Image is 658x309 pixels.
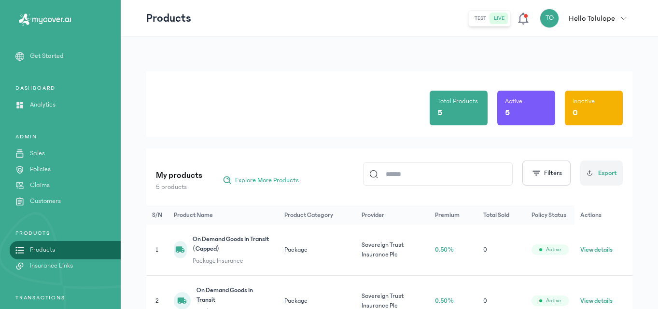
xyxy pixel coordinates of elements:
th: Total Sold [477,205,526,225]
p: Total Products [437,96,478,106]
span: 0.50% [435,246,454,253]
th: S/N [146,205,168,225]
th: Product Category [279,205,356,225]
p: 5 [505,106,510,120]
div: TO [540,9,559,28]
p: 5 [437,106,442,120]
p: Products [146,11,191,26]
p: My products [156,169,202,182]
span: Active [546,297,561,305]
p: Active [505,96,522,106]
th: Premium [429,205,477,225]
th: Actions [574,205,632,225]
p: Sales [30,148,45,159]
span: 0 [483,246,487,253]
p: Customers [30,196,61,206]
p: Policies [30,164,51,175]
p: Inactive [573,96,595,106]
span: 0 [483,297,487,304]
button: TOHello Tolulope [540,9,632,28]
button: test [471,13,490,24]
p: 5 products [156,182,202,192]
button: Filters [522,161,571,186]
th: Policy Status [526,205,574,225]
span: 0.50% [435,297,454,304]
td: Sovereign Trust Insurance Plc [356,225,429,275]
button: View details [580,245,613,255]
button: live [490,13,508,24]
button: Explore More Products [218,173,304,188]
p: Analytics [30,100,56,110]
th: Product Name [168,205,279,225]
button: Export [580,161,623,186]
span: Explore More Products [235,175,299,185]
span: 2 [155,297,159,304]
button: View details [580,296,613,306]
th: Provider [356,205,429,225]
span: Package Insurance [193,256,273,266]
span: 1 [155,246,158,253]
p: Products [30,245,55,255]
td: Package [279,225,356,275]
p: Claims [30,180,50,190]
p: Insurance Links [30,261,73,271]
span: On Demand Goods In Transit [196,285,272,305]
p: Hello Tolulope [569,13,615,24]
p: 0 [573,106,578,120]
span: On Demand Goods In Transit (Capped) [193,234,273,254]
span: Active [546,246,561,254]
p: Get Started [30,51,64,61]
span: Export [598,168,617,178]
